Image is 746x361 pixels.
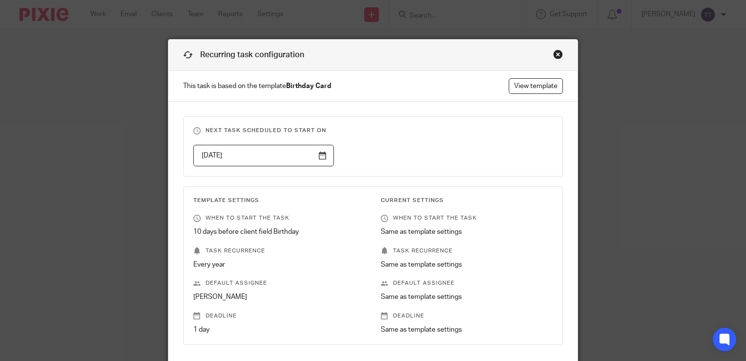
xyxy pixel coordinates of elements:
span: This task is based on the template [183,81,332,91]
p: Deadline [381,312,553,320]
h1: Recurring task configuration [183,49,304,61]
p: [PERSON_NAME] [193,292,366,302]
p: Same as template settings [381,325,553,335]
p: When to start the task [193,214,366,222]
h3: Current Settings [381,197,553,204]
a: View template [509,78,563,94]
p: 10 days before client field Birthday [193,227,366,237]
p: Default assignee [381,279,553,287]
h3: Next task scheduled to start on [193,127,553,135]
p: 1 day [193,325,366,335]
h3: Template Settings [193,197,366,204]
p: Task recurrence [381,247,553,255]
p: Same as template settings [381,260,553,270]
p: When to start the task [381,214,553,222]
strong: Birthday Card [286,83,332,90]
p: Every year [193,260,366,270]
p: Default assignee [193,279,366,287]
p: Same as template settings [381,292,553,302]
p: Same as template settings [381,227,553,237]
p: Task recurrence [193,247,366,255]
p: Deadline [193,312,366,320]
div: Close this dialog window [553,49,563,59]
